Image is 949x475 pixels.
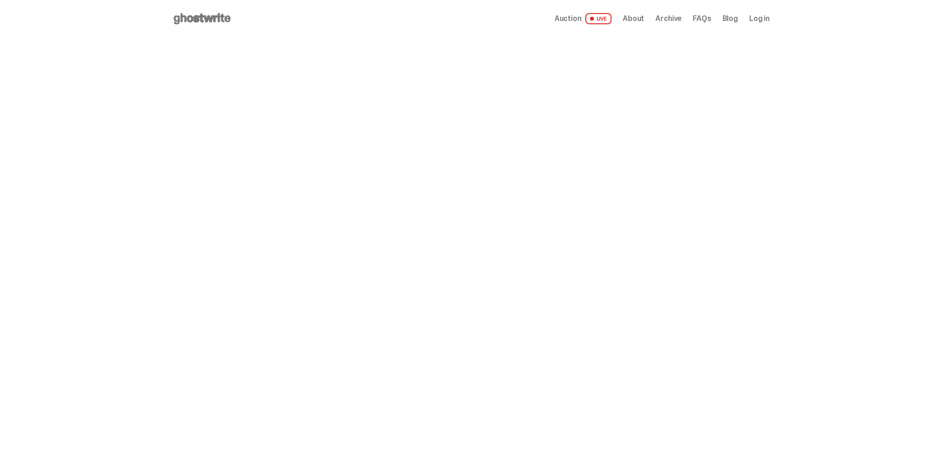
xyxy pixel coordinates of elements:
a: Auction LIVE [555,13,612,24]
span: Auction [555,15,582,22]
a: Blog [723,15,738,22]
a: FAQs [693,15,711,22]
a: About [623,15,644,22]
a: Log in [749,15,770,22]
a: Archive [655,15,682,22]
span: LIVE [585,13,612,24]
